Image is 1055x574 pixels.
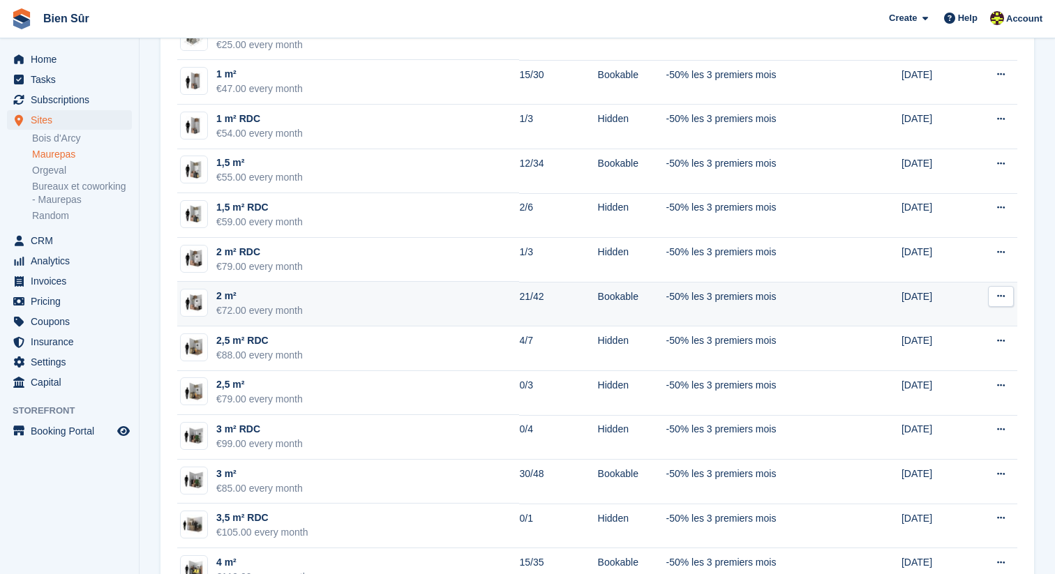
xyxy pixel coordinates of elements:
td: 4/7 [519,326,597,371]
td: [DATE] [901,193,968,238]
a: menu [7,372,132,392]
img: box-1,5m2.jpg [181,204,207,225]
div: 1 m² RDC [216,112,303,126]
td: -50% les 3 premiers mois [666,282,851,326]
td: -50% les 3 premiers mois [666,149,851,194]
td: -50% les 3 premiers mois [666,326,851,371]
a: Random [32,209,132,222]
td: Hidden [598,415,666,460]
div: 1 m² [216,67,303,82]
td: 21/42 [519,282,597,326]
td: 6/10 [519,16,597,61]
a: menu [7,50,132,69]
div: 2,5 m² [216,377,303,392]
td: 0/3 [519,371,597,416]
td: [DATE] [901,105,968,149]
a: Bureaux et coworking - Maurepas [32,180,132,206]
div: €25.00 every month [216,38,303,52]
td: [DATE] [901,238,968,282]
td: Hidden [598,504,666,548]
td: 30/48 [519,460,597,504]
img: box-1m2.jpg [181,71,207,91]
span: Account [1006,12,1042,26]
div: 2,5 m² RDC [216,333,303,348]
div: €54.00 every month [216,126,303,141]
span: Coupons [31,312,114,331]
a: menu [7,271,132,291]
td: [DATE] [901,149,968,194]
a: menu [7,312,132,331]
td: Bookable [598,60,666,105]
td: [DATE] [901,282,968,326]
td: 15/30 [519,60,597,105]
td: -50% les 3 premiers mois [666,371,851,416]
td: 0/1 [519,504,597,548]
div: 2 m² [216,289,303,303]
a: menu [7,70,132,89]
div: €105.00 every month [216,525,308,540]
a: menu [7,421,132,441]
td: -50% les 3 premiers mois [666,105,851,149]
td: [DATE] [901,371,968,416]
td: Bookable [598,16,666,61]
div: €55.00 every month [216,170,303,185]
span: Sites [31,110,114,130]
span: Pricing [31,292,114,311]
span: Subscriptions [31,90,114,109]
td: Hidden [598,238,666,282]
td: Hidden [598,193,666,238]
a: Maurepas [32,148,132,161]
span: Booking Portal [31,421,114,441]
div: €79.00 every month [216,259,303,274]
td: -50% les 3 premiers mois [666,238,851,282]
span: Storefront [13,404,139,418]
span: Settings [31,352,114,372]
td: [DATE] [901,60,968,105]
div: €99.00 every month [216,437,303,451]
a: menu [7,251,132,271]
td: -50% les 3 premiers mois [666,16,851,61]
div: 3 m² [216,467,303,481]
td: 1/3 [519,238,597,282]
img: box-1,5m2.jpg [181,160,207,180]
span: Analytics [31,251,114,271]
td: 1/3 [519,105,597,149]
a: menu [7,292,132,311]
td: Hidden [598,326,666,371]
td: Bookable [598,282,666,326]
td: 2/6 [519,193,597,238]
td: [DATE] [901,16,968,61]
td: Hidden [598,371,666,416]
td: -50% les 3 premiers mois [666,193,851,238]
td: Bookable [598,460,666,504]
td: Bookable [598,149,666,194]
div: €88.00 every month [216,348,303,363]
div: 3,5 m² RDC [216,511,308,525]
img: box-3m2.jpg [181,426,207,446]
a: Bien Sûr [38,7,95,30]
span: Insurance [31,332,114,352]
td: 0/4 [519,415,597,460]
div: €72.00 every month [216,303,303,318]
img: Marie Tran [990,11,1004,25]
td: -50% les 3 premiers mois [666,60,851,105]
span: Invoices [31,271,114,291]
div: 3 m² RDC [216,422,303,437]
img: box-2,5m2.jpg [181,382,207,402]
span: Create [889,11,917,25]
td: -50% les 3 premiers mois [666,460,851,504]
td: [DATE] [901,326,968,371]
td: -50% les 3 premiers mois [666,504,851,548]
span: Home [31,50,114,69]
a: Bois d'Arcy [32,132,132,145]
img: box-2,5m2.jpg [181,337,207,357]
div: 2 m² RDC [216,245,303,259]
td: [DATE] [901,415,968,460]
img: box-3,2m2.jpg [181,515,207,535]
span: Capital [31,372,114,392]
div: 1,5 m² RDC [216,200,303,215]
div: €79.00 every month [216,392,303,407]
span: Help [958,11,978,25]
img: box-3m2.jpg [181,470,207,490]
a: Preview store [115,423,132,439]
